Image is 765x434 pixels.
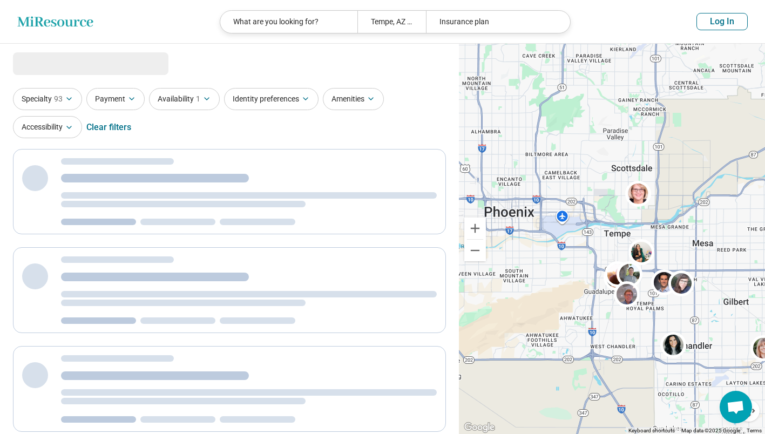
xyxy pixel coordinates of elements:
[220,11,357,33] div: What are you looking for?
[681,428,740,433] span: Map data ©2025 Google
[13,88,82,110] button: Specialty93
[13,116,82,138] button: Accessibility
[196,93,200,105] span: 1
[426,11,563,33] div: Insurance plan
[696,13,748,30] button: Log In
[464,240,486,261] button: Zoom out
[357,11,426,33] div: Tempe, AZ 85281, [GEOGRAPHIC_DATA]
[464,218,486,239] button: Zoom in
[224,88,319,110] button: Identity preferences
[720,391,752,423] div: Open chat
[149,88,220,110] button: Availability1
[747,428,762,433] a: Terms (opens in new tab)
[86,114,131,140] div: Clear filters
[323,88,384,110] button: Amenities
[13,52,104,74] span: Loading...
[54,93,63,105] span: 93
[86,88,145,110] button: Payment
